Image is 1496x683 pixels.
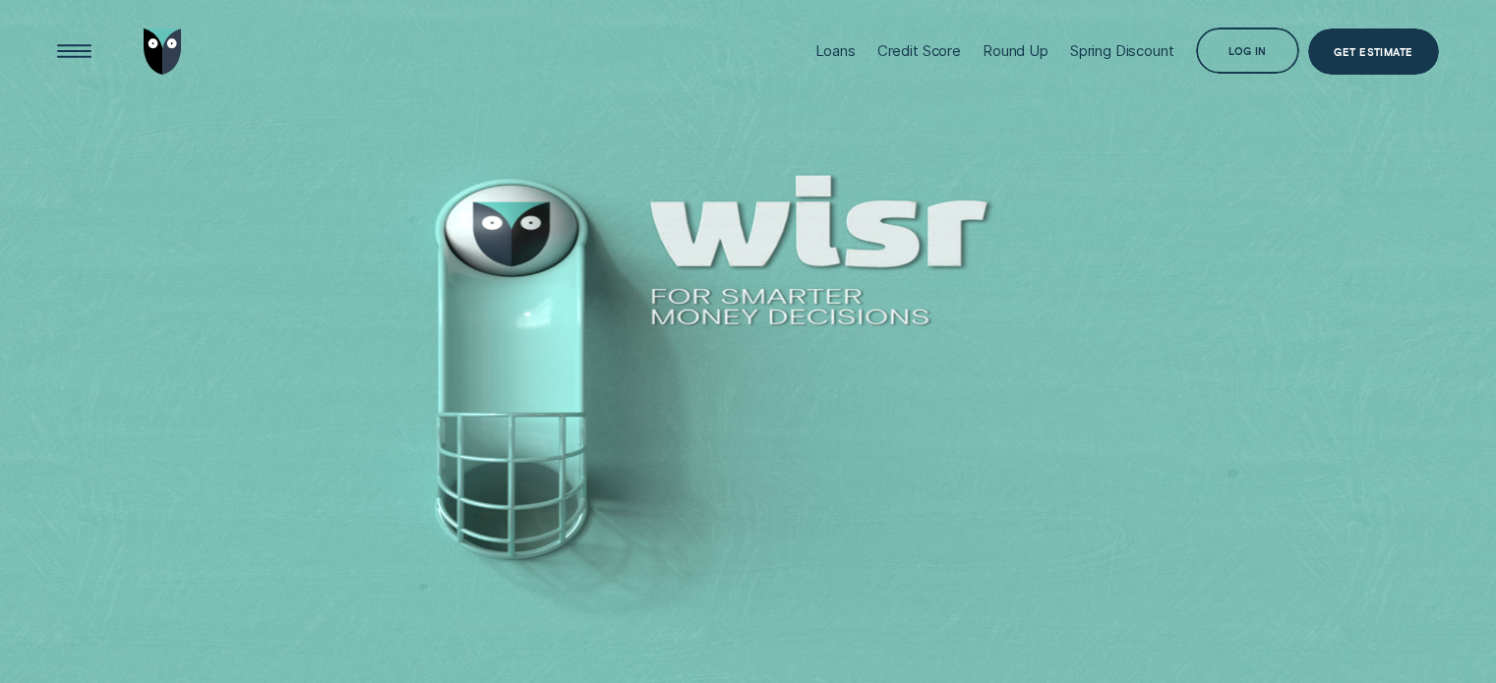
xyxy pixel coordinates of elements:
[983,42,1048,60] div: Round Up
[1196,28,1300,75] button: Log in
[1308,28,1439,76] a: Get Estimate
[815,42,856,60] div: Loans
[877,42,961,60] div: Credit Score
[1070,42,1174,60] div: Spring Discount
[144,28,183,76] img: Wisr
[51,28,98,76] button: Open Menu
